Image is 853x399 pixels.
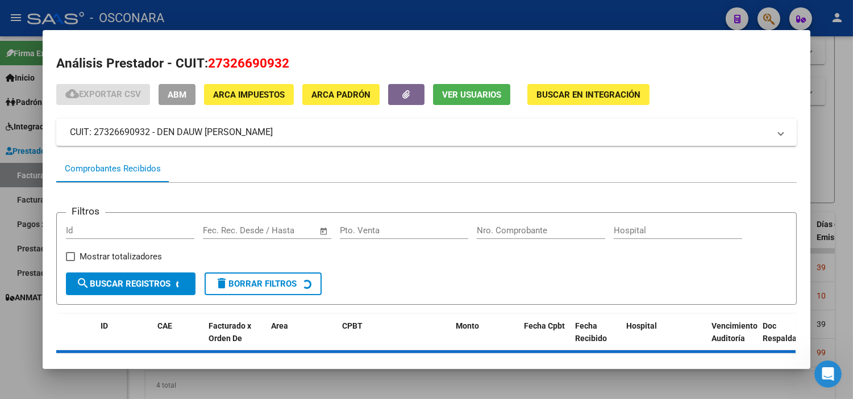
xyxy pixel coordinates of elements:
span: Hospital [626,321,657,330]
button: Exportar CSV [56,84,150,105]
div: Comprobantes Recibidos [65,162,161,175]
span: Vencimiento Auditoría [711,321,758,343]
datatable-header-cell: Fecha Cpbt [519,314,571,364]
input: Fecha fin [259,225,314,236]
datatable-header-cell: Doc Respaldatoria [758,314,826,364]
span: Ver Usuarios [442,90,501,100]
mat-icon: cloud_download [65,87,79,100]
mat-icon: delete [215,276,228,290]
span: Exportar CSV [65,89,141,99]
datatable-header-cell: Vencimiento Auditoría [707,314,758,364]
h2: Análisis Prestador - CUIT: [56,54,797,73]
h3: Filtros [66,204,105,219]
button: Ver Usuarios [433,84,510,105]
button: ARCA Impuestos [204,84,294,105]
span: Borrar Filtros [215,279,297,289]
datatable-header-cell: Fecha Recibido [571,314,622,364]
span: ARCA Padrón [311,90,371,100]
div: total [56,354,797,382]
iframe: Intercom live chat [814,360,842,388]
span: Monto [456,321,479,330]
span: ARCA Impuestos [213,90,285,100]
button: Borrar Filtros [205,272,322,295]
datatable-header-cell: Facturado x Orden De [204,314,267,364]
span: Buscar Registros [76,279,170,289]
mat-panel-title: CUIT: 27326690932 - DEN DAUW [PERSON_NAME] [70,125,769,139]
datatable-header-cell: Area [267,314,338,364]
datatable-header-cell: CAE [153,314,204,364]
span: ID [101,321,108,330]
span: Facturado x Orden De [209,321,251,343]
button: Buscar en Integración [527,84,650,105]
datatable-header-cell: ID [96,314,153,364]
span: CPBT [342,321,363,330]
button: Open calendar [318,225,331,238]
span: CAE [157,321,172,330]
datatable-header-cell: Hospital [622,314,707,364]
mat-icon: search [76,276,90,290]
button: ABM [159,84,195,105]
span: Doc Respaldatoria [763,321,814,343]
span: Area [271,321,288,330]
span: Mostrar totalizadores [80,250,162,263]
span: Fecha Recibido [575,321,607,343]
datatable-header-cell: CPBT [338,314,451,364]
span: 27326690932 [208,56,289,70]
mat-expansion-panel-header: CUIT: 27326690932 - DEN DAUW [PERSON_NAME] [56,119,797,146]
button: Buscar Registros [66,272,195,295]
span: ABM [168,90,186,100]
button: ARCA Padrón [302,84,380,105]
span: Fecha Cpbt [524,321,565,330]
span: Buscar en Integración [536,90,640,100]
input: Fecha inicio [203,225,249,236]
datatable-header-cell: Monto [451,314,519,364]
